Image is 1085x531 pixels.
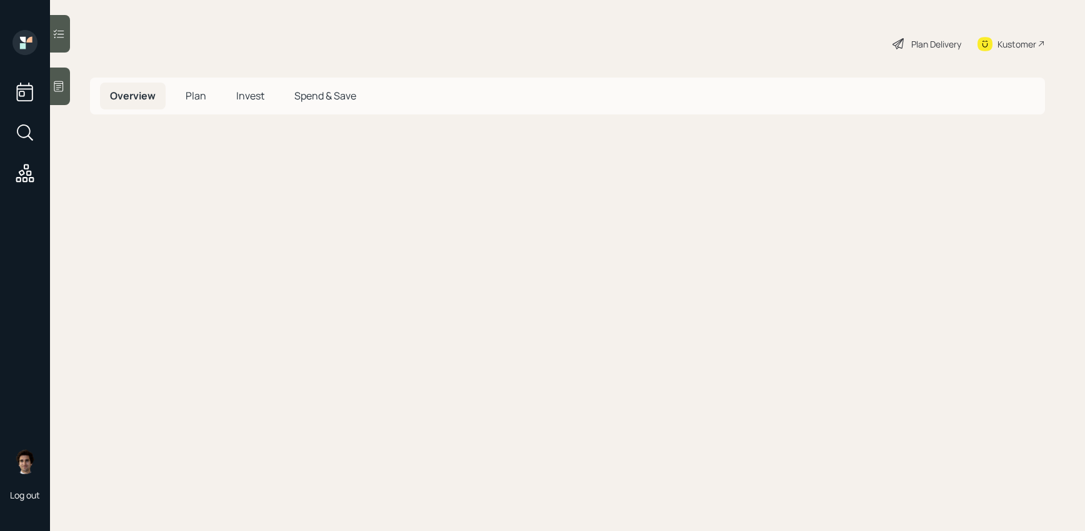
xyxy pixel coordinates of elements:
div: Plan Delivery [911,38,961,51]
div: Kustomer [997,38,1036,51]
div: Log out [10,489,40,501]
span: Overview [110,89,156,103]
span: Spend & Save [294,89,356,103]
span: Plan [186,89,206,103]
img: harrison-schaefer-headshot-2.png [12,449,37,474]
span: Invest [236,89,264,103]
